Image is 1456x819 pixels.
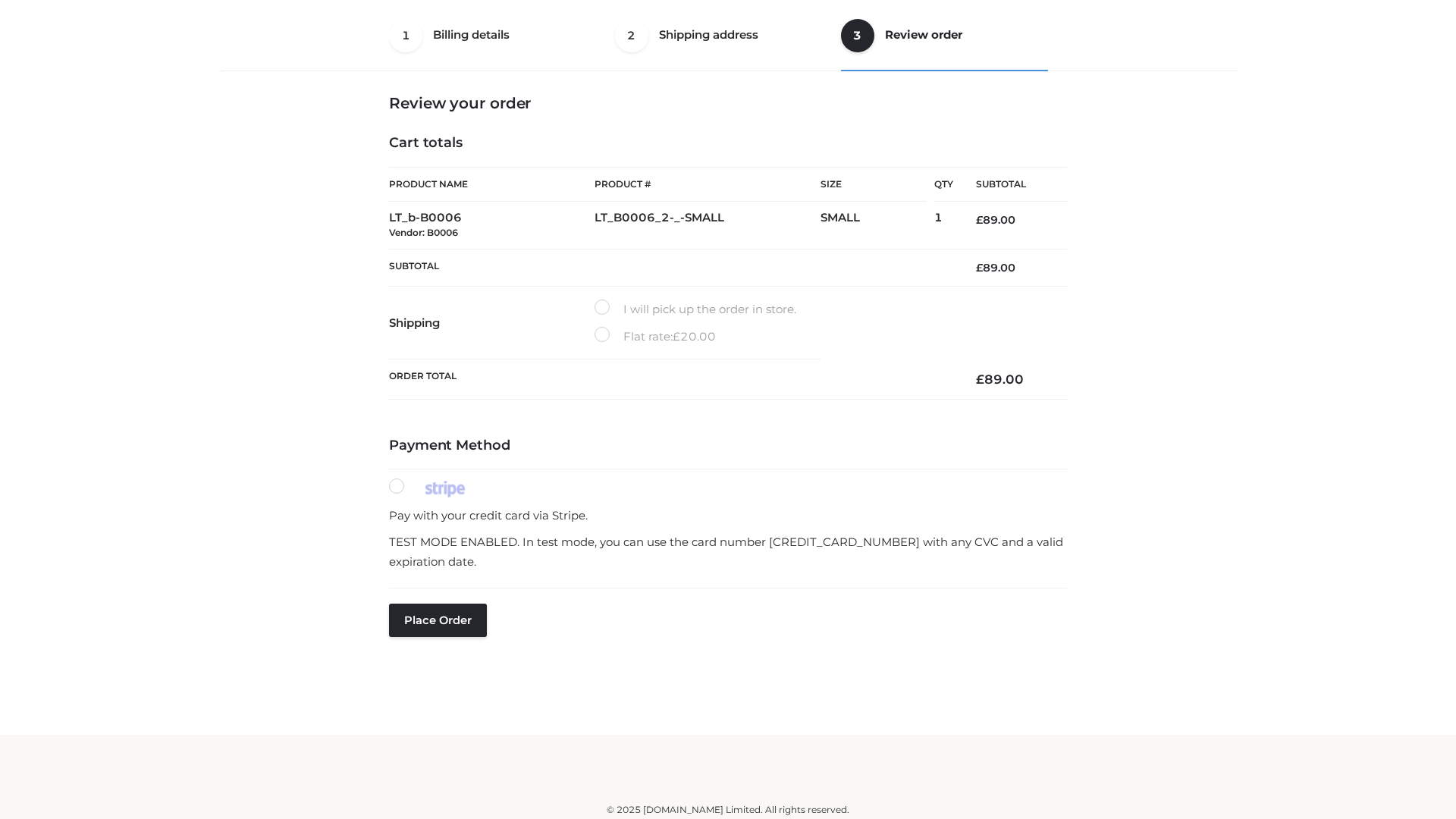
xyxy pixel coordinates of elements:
div: © 2025 [DOMAIN_NAME] Limited. All rights reserved. [225,802,1231,817]
bdi: 89.00 [976,213,1015,227]
p: Pay with your credit card via Stripe. [389,506,1067,526]
th: Product Name [389,167,595,202]
small: Vendor: B0006 [389,227,458,238]
th: Subtotal [953,168,1067,202]
span: £ [976,261,983,275]
td: LT_B0006_2-_-SMALL [595,202,821,249]
th: Size [821,168,927,202]
label: I will pick up the order in store. [595,300,796,319]
span: £ [976,213,983,227]
td: 1 [934,202,953,249]
span: £ [976,372,984,387]
td: LT_b-B0006 [389,202,595,249]
button: Place order [389,604,487,637]
th: Product # [595,167,821,202]
h4: Cart totals [389,135,1067,152]
th: Subtotal [389,249,953,286]
th: Qty [934,167,953,202]
h4: Payment Method [389,438,1067,454]
p: TEST MODE ENABLED. In test mode, you can use the card number [CREDIT_CARD_NUMBER] with any CVC an... [389,532,1067,571]
bdi: 20.00 [673,329,716,344]
bdi: 89.00 [976,372,1024,387]
span: £ [673,329,680,344]
label: Flat rate: [595,327,716,347]
th: Shipping [389,287,595,359]
bdi: 89.00 [976,261,1015,275]
h3: Review your order [389,94,1067,112]
th: Order Total [389,359,953,400]
td: SMALL [821,202,934,249]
